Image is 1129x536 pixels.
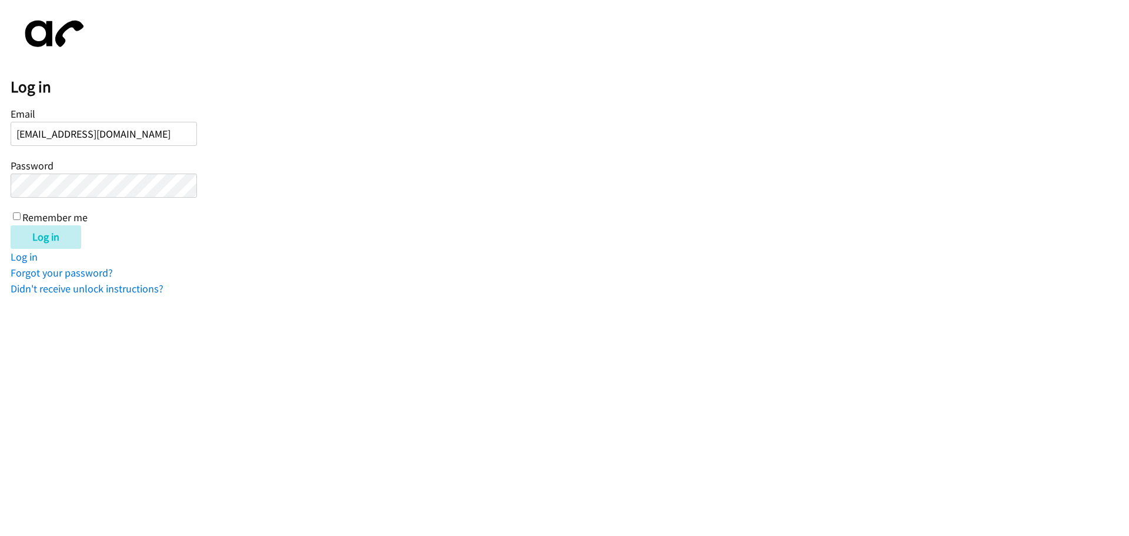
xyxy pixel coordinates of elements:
[22,211,88,224] label: Remember me
[11,225,81,249] input: Log in
[11,107,35,121] label: Email
[11,77,1129,97] h2: Log in
[11,159,54,172] label: Password
[11,250,38,264] a: Log in
[11,11,93,57] img: aphone-8a226864a2ddd6a5e75d1ebefc011f4aa8f32683c2d82f3fb0802fe031f96514.svg
[11,266,113,279] a: Forgot your password?
[11,282,163,295] a: Didn't receive unlock instructions?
